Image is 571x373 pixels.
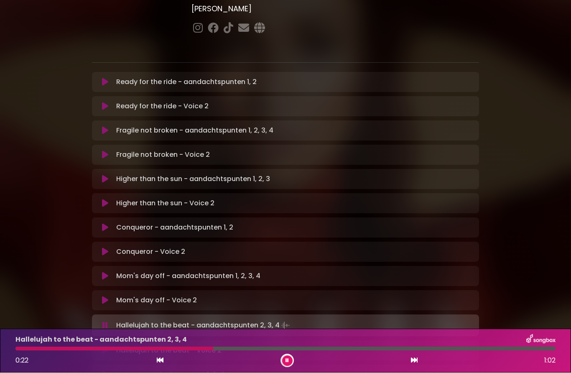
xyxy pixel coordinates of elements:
p: Mom's day off - Voice 2 [116,296,197,306]
p: Fragile not broken - aandachtspunten 1, 2, 3, 4 [116,126,273,136]
p: Conqueror - aandachtspunten 1, 2 [116,223,233,233]
span: 1:02 [544,356,556,366]
p: Hallelujah to the beat - aandachtspunten 2, 3, 4 [15,335,187,345]
p: Higher than the sun - Voice 2 [116,199,214,209]
p: Conqueror - Voice 2 [116,247,185,257]
p: Mom's day off - aandachtspunten 1, 2, 3, 4 [116,271,260,281]
p: Hallelujah to the beat - aandachtspunten 2, 3, 4 [116,320,291,332]
p: Fragile not broken - Voice 2 [116,150,210,160]
h3: [PERSON_NAME] [191,5,479,14]
span: 0:22 [15,356,28,365]
p: Ready for the ride - aandachtspunten 1, 2 [116,77,257,87]
p: Higher than the sun - aandachtspunten 1, 2, 3 [116,174,270,184]
img: songbox-logo-white.png [526,335,556,345]
p: Ready for the ride - Voice 2 [116,102,209,112]
img: waveform4.gif [280,320,291,332]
